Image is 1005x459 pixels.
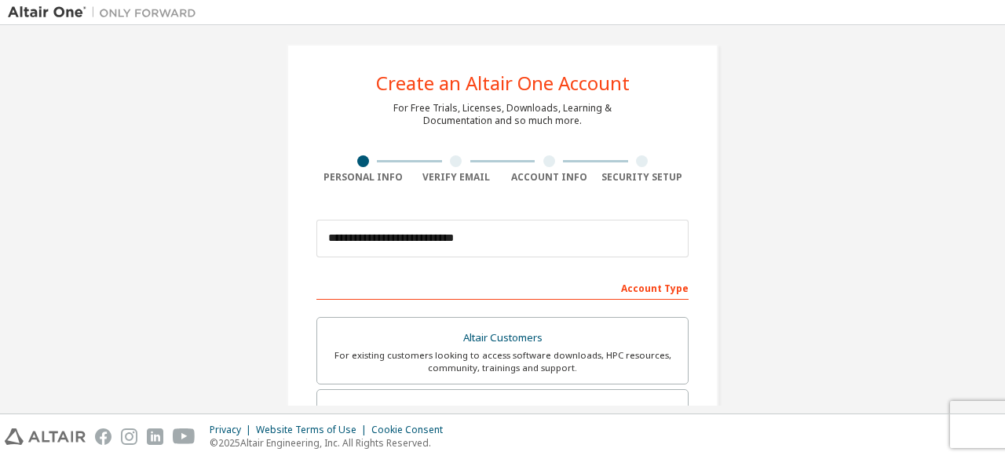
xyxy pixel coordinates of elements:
[5,428,86,445] img: altair_logo.svg
[327,349,678,374] div: For existing customers looking to access software downloads, HPC resources, community, trainings ...
[393,102,612,127] div: For Free Trials, Licenses, Downloads, Learning & Documentation and so much more.
[410,171,503,184] div: Verify Email
[327,399,678,421] div: Students
[596,171,689,184] div: Security Setup
[173,428,196,445] img: youtube.svg
[327,327,678,349] div: Altair Customers
[316,171,410,184] div: Personal Info
[121,428,137,445] img: instagram.svg
[502,171,596,184] div: Account Info
[147,428,163,445] img: linkedin.svg
[376,74,630,93] div: Create an Altair One Account
[95,428,111,445] img: facebook.svg
[371,424,452,436] div: Cookie Consent
[316,275,689,300] div: Account Type
[8,5,204,20] img: Altair One
[256,424,371,436] div: Website Terms of Use
[210,424,256,436] div: Privacy
[210,436,452,450] p: © 2025 Altair Engineering, Inc. All Rights Reserved.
